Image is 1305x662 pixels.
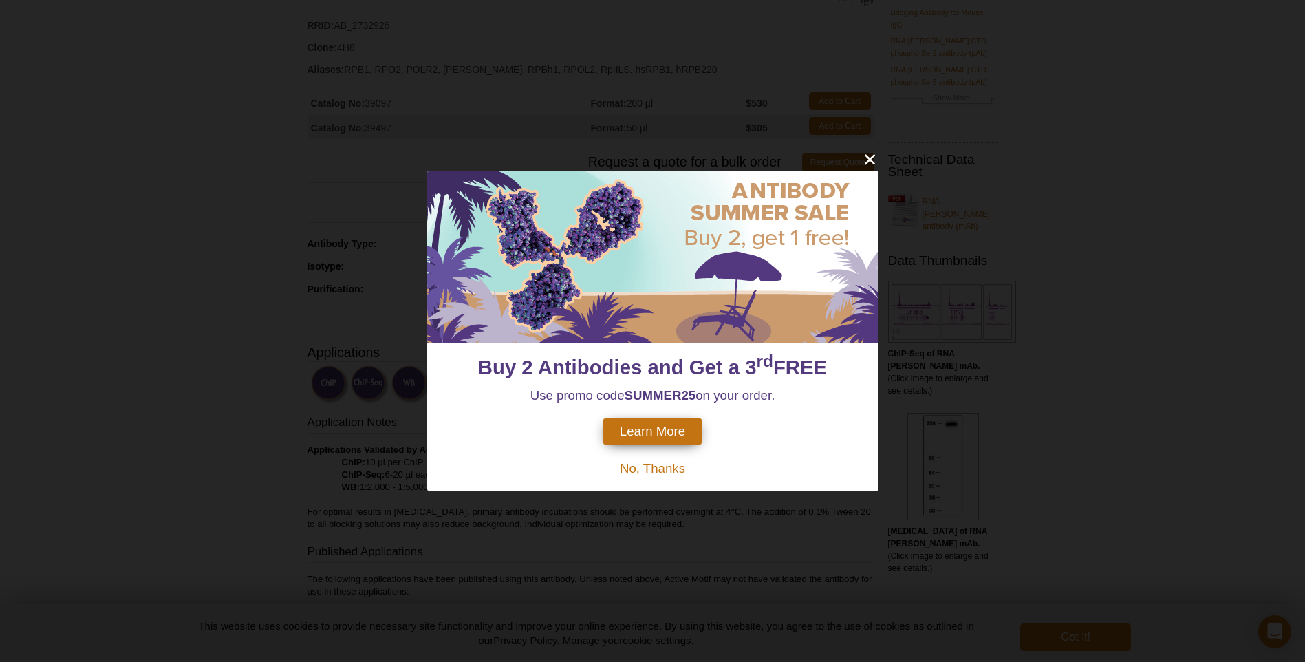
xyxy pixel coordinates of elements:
[861,151,878,168] button: close
[478,356,827,378] span: Buy 2 Antibodies and Get a 3 FREE
[625,388,696,403] strong: SUMMER25
[530,388,775,403] span: Use promo code on your order.
[757,352,773,370] sup: rd
[620,424,685,439] span: Learn More
[620,461,685,476] span: No, Thanks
